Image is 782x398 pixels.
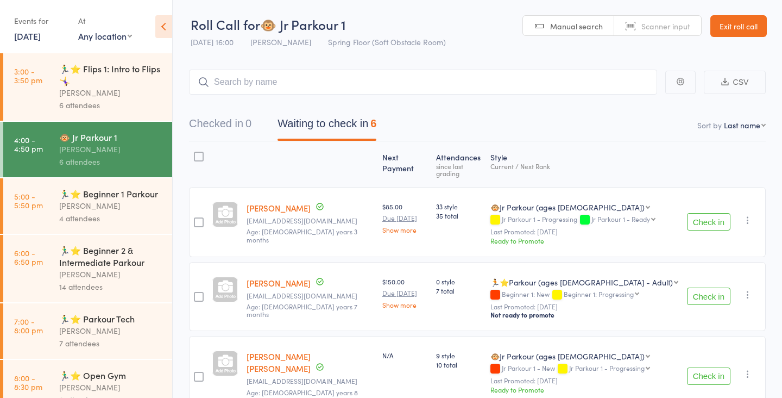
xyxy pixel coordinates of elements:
[247,292,374,300] small: deepalimuddebihal@gmail.com
[687,288,730,305] button: Check in
[78,12,132,30] div: At
[328,36,446,47] span: Spring Floor (Soft Obstacle Room)
[436,360,482,369] span: 10 total
[3,178,172,234] a: 5:00 -5:50 pm🏃‍♂️⭐ Beginner 1 Parkour[PERSON_NAME]4 attendees
[486,146,683,182] div: Style
[697,120,722,130] label: Sort by
[710,15,767,37] a: Exit roll call
[490,351,645,362] div: 🐵Jr Parkour (ages [DEMOGRAPHIC_DATA])
[490,215,678,225] div: Jr Parkour 1 - Progressing
[3,53,172,121] a: 3:00 -3:50 pm🏃‍♂️⭐ Flips 1: Intro to Flips 🤸‍♀️[PERSON_NAME]6 attendees
[14,12,67,30] div: Events for
[59,268,163,281] div: [PERSON_NAME]
[59,143,163,156] div: [PERSON_NAME]
[247,351,311,374] a: [PERSON_NAME] [PERSON_NAME]
[490,236,678,245] div: Ready to Promote
[490,303,678,310] small: Last Promoted: [DATE]
[432,146,486,182] div: Atten­dances
[687,213,730,231] button: Check in
[278,112,376,141] button: Waiting to check in6
[591,215,650,222] div: Jr Parkour 1 - Ready
[247,217,374,225] small: isabellaroseware@gmail.com
[59,325,163,337] div: [PERSON_NAME]
[59,99,163,111] div: 6 attendees
[3,235,172,302] a: 6:00 -6:50 pm🏃‍♂️⭐ Beginner 2 & Intermediate Parkour[PERSON_NAME]14 attendees
[378,146,432,182] div: Next Payment
[59,212,163,225] div: 4 attendees
[59,381,163,394] div: [PERSON_NAME]
[3,122,172,177] a: 4:00 -4:50 pm🐵 Jr Parkour 1[PERSON_NAME]6 attendees
[14,317,43,334] time: 7:00 - 8:00 pm
[59,281,163,293] div: 14 attendees
[382,351,427,360] div: N/A
[436,211,482,220] span: 35 total
[59,131,163,143] div: 🐵 Jr Parkour 1
[382,301,427,308] a: Show more
[490,202,645,213] div: 🐵Jr Parkour (ages [DEMOGRAPHIC_DATA])
[14,135,43,153] time: 4:00 - 4:50 pm
[59,188,163,200] div: 🏃‍♂️⭐ Beginner 1 Parkour
[14,374,42,391] time: 8:00 - 8:30 pm
[59,244,163,268] div: 🏃‍♂️⭐ Beginner 2 & Intermediate Parkour
[191,15,260,33] span: Roll Call for
[490,377,678,384] small: Last Promoted: [DATE]
[704,71,766,94] button: CSV
[724,120,760,130] div: Last name
[59,337,163,350] div: 7 attendees
[14,192,43,209] time: 5:00 - 5:50 pm
[490,310,678,319] div: Not ready to promote
[59,313,163,325] div: 🏃‍♂️⭐ Parkour Tech
[59,156,163,168] div: 6 attendees
[550,21,603,32] span: Manual search
[189,112,251,141] button: Checked in0
[490,385,678,394] div: Ready to Promote
[490,290,678,300] div: Beginner 1: New
[247,202,311,214] a: [PERSON_NAME]
[436,351,482,360] span: 9 style
[382,289,427,297] small: Due [DATE]
[14,67,42,84] time: 3:00 - 3:50 pm
[370,117,376,129] div: 6
[250,36,311,47] span: [PERSON_NAME]
[191,36,234,47] span: [DATE] 16:00
[436,163,482,177] div: since last grading
[569,364,645,371] div: Jr Parkour 1 - Progressing
[382,202,427,233] div: $85.00
[59,86,163,99] div: [PERSON_NAME]
[490,163,678,170] div: Current / Next Rank
[490,277,673,288] div: 🏃⭐Parkour (ages [DEMOGRAPHIC_DATA] - Adult)
[245,117,251,129] div: 0
[490,364,678,374] div: Jr Parkour 1 - New
[382,214,427,222] small: Due [DATE]
[436,202,482,211] span: 33 style
[59,369,163,381] div: 🏃‍♂️⭐ Open Gym
[436,286,482,295] span: 7 total
[641,21,690,32] span: Scanner input
[564,290,634,297] div: Beginner 1: Progressing
[3,303,172,359] a: 7:00 -8:00 pm🏃‍♂️⭐ Parkour Tech[PERSON_NAME]7 attendees
[59,63,163,86] div: 🏃‍♂️⭐ Flips 1: Intro to Flips 🤸‍♀️
[14,30,41,42] a: [DATE]
[247,377,374,385] small: natfenn@gmail.com
[490,228,678,235] small: Last Promoted: [DATE]
[436,277,482,286] span: 0 style
[382,226,427,233] a: Show more
[382,277,427,308] div: $150.00
[14,248,43,266] time: 6:00 - 6:50 pm
[247,227,357,244] span: Age: [DEMOGRAPHIC_DATA] years 3 months
[78,30,132,42] div: Any location
[687,368,730,385] button: Check in
[247,277,311,289] a: [PERSON_NAME]
[247,302,357,319] span: Age: [DEMOGRAPHIC_DATA] years 7 months
[260,15,346,33] span: 🐵 Jr Parkour 1
[59,200,163,212] div: [PERSON_NAME]
[189,70,657,95] input: Search by name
